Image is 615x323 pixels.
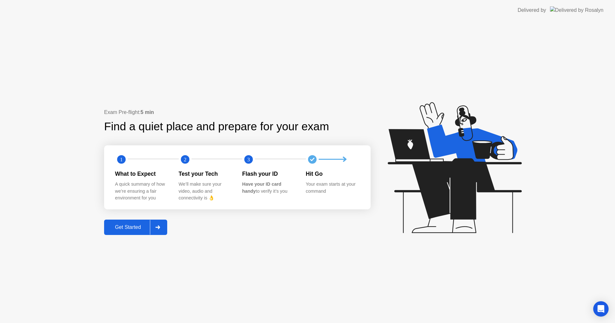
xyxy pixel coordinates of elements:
div: Exam Pre-flight: [104,109,371,116]
div: We’ll make sure your video, audio and connectivity is 👌 [179,181,232,202]
text: 2 [184,156,186,162]
div: Get Started [106,224,150,230]
div: Flash your ID [242,170,296,178]
div: to verify it’s you [242,181,296,195]
div: Test your Tech [179,170,232,178]
div: Find a quiet place and prepare for your exam [104,118,330,135]
b: Have your ID card handy [242,182,281,194]
div: Open Intercom Messenger [593,301,609,317]
b: 5 min [141,109,154,115]
div: What to Expect [115,170,168,178]
text: 1 [120,156,123,162]
text: 3 [247,156,250,162]
div: A quick summary of how we’re ensuring a fair environment for you [115,181,168,202]
div: Hit Go [306,170,359,178]
div: Your exam starts at your command [306,181,359,195]
button: Get Started [104,220,167,235]
img: Delivered by Rosalyn [550,6,603,14]
div: Delivered by [518,6,546,14]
